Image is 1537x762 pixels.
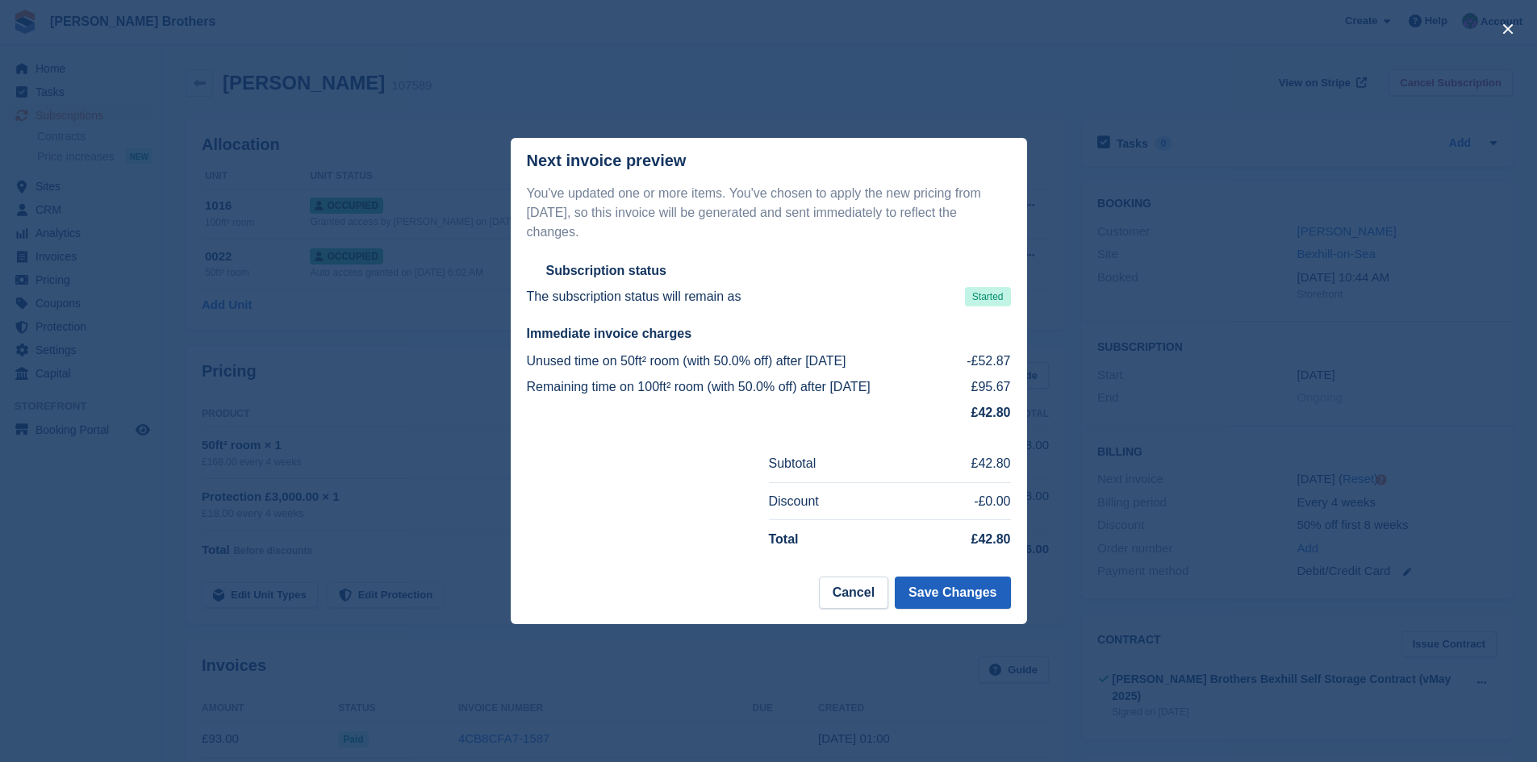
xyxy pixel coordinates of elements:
[769,482,904,520] td: Discount
[527,326,1011,342] h2: Immediate invoice charges
[971,406,1011,419] strong: £42.80
[1495,16,1521,42] button: close
[527,184,1011,242] p: You've updated one or more items. You've chosen to apply the new pricing from [DATE], so this inv...
[546,263,666,279] h2: Subscription status
[769,445,904,482] td: Subtotal
[819,577,888,609] button: Cancel
[527,287,741,306] p: The subscription status will remain as
[956,348,1011,374] td: -£52.87
[527,374,956,400] td: Remaining time on 100ft² room (with 50.0% off) after [DATE]
[956,374,1011,400] td: £95.67
[904,482,1010,520] td: -£0.00
[971,532,1011,546] strong: £42.80
[527,348,956,374] td: Unused time on 50ft² room (with 50.0% off) after [DATE]
[904,445,1010,482] td: £42.80
[769,532,799,546] strong: Total
[895,577,1010,609] button: Save Changes
[527,152,687,170] p: Next invoice preview
[965,287,1011,306] span: Started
